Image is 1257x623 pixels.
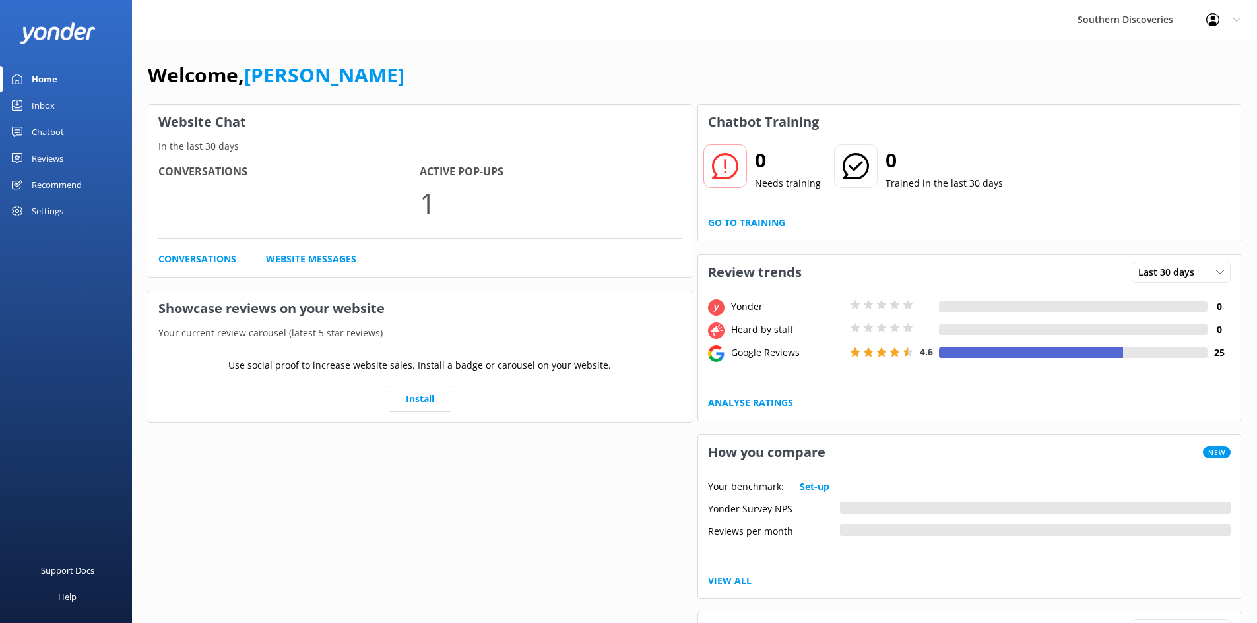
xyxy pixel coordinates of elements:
[1208,299,1231,314] h4: 0
[32,145,63,171] div: Reviews
[32,198,63,224] div: Settings
[58,583,77,610] div: Help
[708,396,793,410] a: Analyse Ratings
[800,479,829,494] a: Set-up
[708,524,840,536] div: Reviews per month
[728,345,847,360] div: Google Reviews
[148,291,692,326] h3: Showcase reviews on your website
[728,299,847,314] div: Yonder
[20,22,96,44] img: yonder-white-logo.png
[708,479,784,494] p: Your benchmark:
[708,574,752,588] a: View All
[886,176,1003,191] p: Trained in the last 30 days
[148,59,404,91] h1: Welcome,
[708,502,840,514] div: Yonder Survey NPS
[1208,345,1231,360] h4: 25
[41,557,94,583] div: Support Docs
[708,216,785,230] a: Go to Training
[728,322,847,337] div: Heard by staff
[1203,446,1231,458] span: New
[920,345,933,358] span: 4.6
[32,92,55,119] div: Inbox
[698,435,835,469] h3: How you compare
[698,255,812,289] h3: Review trends
[244,61,404,88] a: [PERSON_NAME]
[755,176,821,191] p: Needs training
[1208,322,1231,337] h4: 0
[158,252,236,266] a: Conversations
[420,163,681,181] h4: Active Pop-ups
[698,105,829,139] h3: Chatbot Training
[420,181,681,225] p: 1
[32,171,82,198] div: Recommend
[148,326,692,340] p: Your current review carousel (latest 5 star reviews)
[32,119,64,145] div: Chatbot
[1138,265,1202,280] span: Last 30 days
[148,105,692,139] h3: Website Chat
[32,66,57,92] div: Home
[886,144,1003,176] h2: 0
[148,139,692,154] p: In the last 30 days
[228,358,611,372] p: Use social proof to increase website sales. Install a badge or carousel on your website.
[266,252,356,266] a: Website Messages
[389,386,451,412] a: Install
[755,144,821,176] h2: 0
[158,163,420,181] h4: Conversations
